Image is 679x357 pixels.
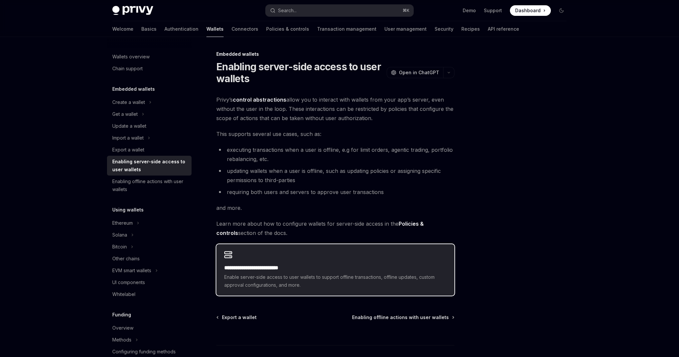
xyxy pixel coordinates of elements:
button: Toggle Bitcoin section [107,241,192,253]
div: Ethereum [112,219,133,227]
a: Demo [463,7,476,14]
button: Toggle Solana section [107,229,192,241]
a: User management [384,21,427,37]
span: Enabling offline actions with user wallets [352,314,449,321]
a: Whitelabel [107,288,192,300]
h5: Embedded wallets [112,85,155,93]
a: Update a wallet [107,120,192,132]
a: Chain support [107,63,192,75]
a: Overview [107,322,192,334]
a: UI components [107,276,192,288]
a: Export a wallet [217,314,257,321]
a: Dashboard [510,5,551,16]
div: Wallets overview [112,53,150,61]
div: Embedded wallets [216,51,454,57]
a: Enabling server-side access to user wallets [107,156,192,176]
a: API reference [488,21,519,37]
div: Export a wallet [112,146,144,154]
a: Export a wallet [107,144,192,156]
a: Policies & controls [266,21,309,37]
div: Import a wallet [112,134,144,142]
a: Security [435,21,453,37]
li: executing transactions when a user is offline, e.g for limit orders, agentic trading, portfolio r... [216,145,454,164]
div: Overview [112,324,133,332]
button: Toggle Get a wallet section [107,108,192,120]
div: Search... [278,7,297,15]
span: Privy’s allow you to interact with wallets from your app’s server, even without the user in the l... [216,95,454,123]
div: Configuring funding methods [112,348,176,356]
a: Welcome [112,21,133,37]
a: Wallets [206,21,224,37]
a: control abstractions [233,96,286,103]
img: dark logo [112,6,153,15]
a: Enabling offline actions with user wallets [352,314,454,321]
button: Toggle Ethereum section [107,217,192,229]
span: This supports several use cases, such as: [216,129,454,139]
div: Methods [112,336,131,344]
button: Toggle EVM smart wallets section [107,265,192,276]
a: Recipes [461,21,480,37]
span: Open in ChatGPT [399,69,439,76]
span: Export a wallet [222,314,257,321]
span: and more. [216,203,454,212]
span: Enable server-side access to user wallets to support offline transactions, offline updates, custo... [224,273,447,289]
a: Authentication [164,21,198,37]
a: Other chains [107,253,192,265]
a: Basics [141,21,157,37]
div: Bitcoin [112,243,127,251]
button: Toggle Methods section [107,334,192,346]
span: Dashboard [515,7,541,14]
div: Whitelabel [112,290,135,298]
span: Learn more about how to configure wallets for server-side access in the section of the docs. [216,219,454,238]
button: Toggle dark mode [556,5,567,16]
div: Update a wallet [112,122,146,130]
div: EVM smart wallets [112,267,151,275]
a: Transaction management [317,21,376,37]
div: Enabling offline actions with user wallets [112,178,188,193]
a: Connectors [232,21,258,37]
a: Wallets overview [107,51,192,63]
div: Chain support [112,65,143,73]
button: Open search [266,5,413,16]
div: Create a wallet [112,98,145,106]
a: Enabling offline actions with user wallets [107,176,192,195]
a: Support [484,7,502,14]
span: ⌘ K [403,8,410,13]
li: updating wallets when a user is offline, such as updating policies or assigning specific permissi... [216,166,454,185]
h5: Funding [112,311,131,319]
div: Enabling server-side access to user wallets [112,158,188,174]
div: UI components [112,278,145,286]
h1: Enabling server-side access to user wallets [216,61,384,84]
div: Get a wallet [112,110,138,118]
h5: Using wallets [112,206,144,214]
button: Toggle Create a wallet section [107,96,192,108]
button: Open in ChatGPT [387,67,443,78]
div: Solana [112,231,127,239]
li: requiring both users and servers to approve user transactions [216,187,454,197]
button: Toggle Import a wallet section [107,132,192,144]
div: Other chains [112,255,140,263]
